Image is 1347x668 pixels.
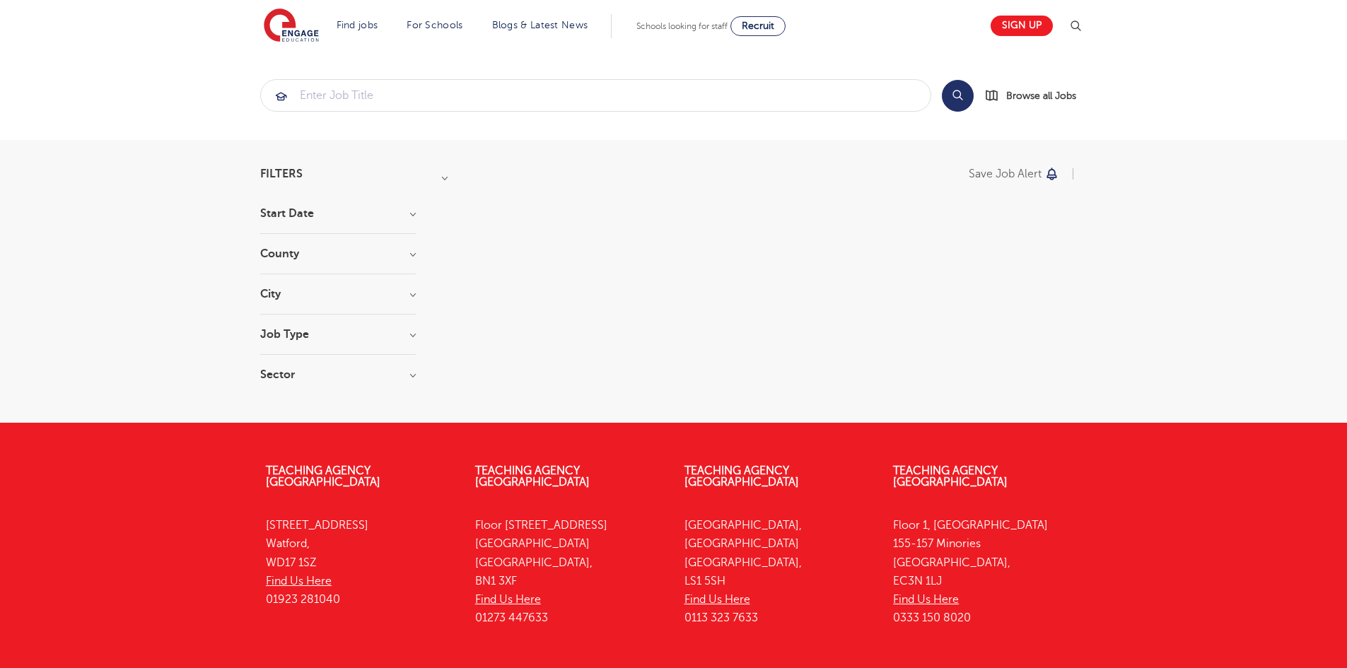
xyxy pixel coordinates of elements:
a: Find Us Here [893,593,959,606]
span: Browse all Jobs [1006,88,1076,104]
a: Recruit [730,16,786,36]
a: Find Us Here [475,593,541,606]
p: Floor 1, [GEOGRAPHIC_DATA] 155-157 Minories [GEOGRAPHIC_DATA], EC3N 1LJ 0333 150 8020 [893,516,1081,628]
h3: Job Type [260,329,416,340]
a: Find Us Here [266,575,332,587]
a: Teaching Agency [GEOGRAPHIC_DATA] [893,464,1008,488]
p: Floor [STREET_ADDRESS] [GEOGRAPHIC_DATA] [GEOGRAPHIC_DATA], BN1 3XF 01273 447633 [475,516,663,628]
img: Engage Education [264,8,319,44]
a: Sign up [991,16,1053,36]
h3: County [260,248,416,259]
button: Search [942,80,974,112]
button: Save job alert [969,168,1060,180]
p: Save job alert [969,168,1042,180]
a: Find Us Here [684,593,750,606]
input: Submit [261,80,931,111]
a: Teaching Agency [GEOGRAPHIC_DATA] [266,464,380,488]
h3: Start Date [260,208,416,219]
div: Submit [260,79,931,112]
a: Teaching Agency [GEOGRAPHIC_DATA] [684,464,799,488]
p: [GEOGRAPHIC_DATA], [GEOGRAPHIC_DATA] [GEOGRAPHIC_DATA], LS1 5SH 0113 323 7633 [684,516,873,628]
span: Filters [260,168,303,180]
span: Recruit [742,20,774,31]
p: [STREET_ADDRESS] Watford, WD17 1SZ 01923 281040 [266,516,454,609]
h3: Sector [260,369,416,380]
a: Teaching Agency [GEOGRAPHIC_DATA] [475,464,590,488]
h3: City [260,288,416,300]
a: Blogs & Latest News [492,20,588,30]
a: Find jobs [337,20,378,30]
a: Browse all Jobs [985,88,1087,104]
a: For Schools [407,20,462,30]
span: Schools looking for staff [636,21,728,31]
